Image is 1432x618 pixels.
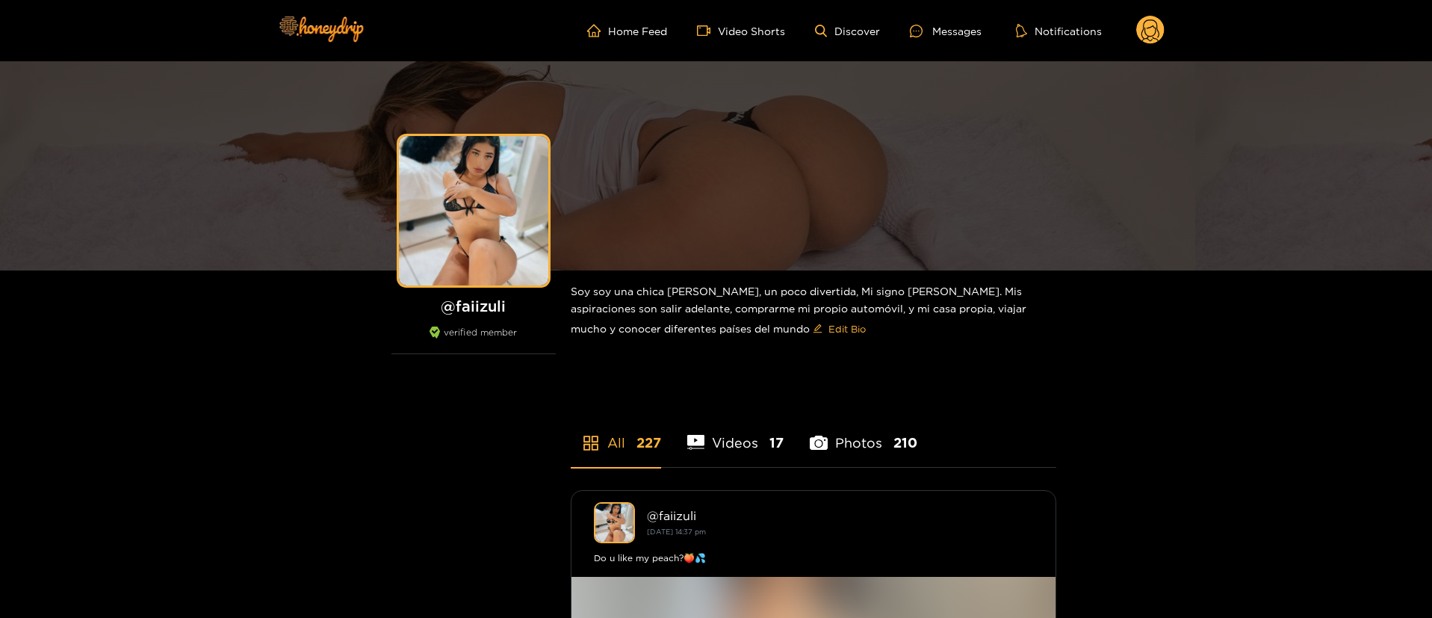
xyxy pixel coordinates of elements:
[697,24,785,37] a: Video Shorts
[587,24,667,37] a: Home Feed
[391,297,556,315] h1: @ faiizuli
[587,24,608,37] span: home
[647,528,706,536] small: [DATE] 14:37 pm
[582,434,600,452] span: appstore
[828,321,866,336] span: Edit Bio
[571,400,661,467] li: All
[687,400,784,467] li: Videos
[810,400,917,467] li: Photos
[697,24,718,37] span: video-camera
[594,502,635,543] img: faiizuli
[769,433,784,452] span: 17
[1011,23,1106,38] button: Notifications
[636,433,661,452] span: 227
[647,509,1033,522] div: @ faiizuli
[893,433,917,452] span: 210
[571,271,1056,353] div: Soy soy una chica [PERSON_NAME], un poco divertida, Mi signo [PERSON_NAME]. Mis aspiraciones son ...
[391,327,556,354] div: verified member
[813,324,822,335] span: edit
[910,22,982,40] div: Messages
[815,25,880,37] a: Discover
[810,317,869,341] button: editEdit Bio
[594,551,1033,566] div: Do u like my peach?🍑💦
